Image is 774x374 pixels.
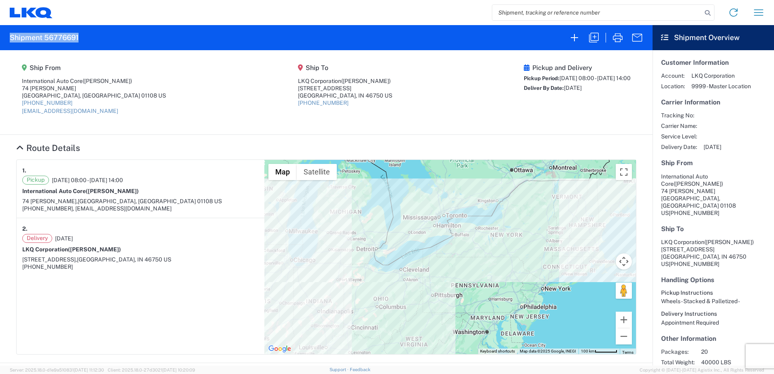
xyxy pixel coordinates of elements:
[661,133,697,140] span: Service Level:
[559,75,631,81] span: [DATE] 08:00 - [DATE] 14:00
[297,164,337,180] button: Show satellite imagery
[350,367,370,372] a: Feedback
[661,297,765,305] div: Wheels - Stacked & Palletized -
[691,83,751,90] span: 9999 - Master Location
[701,348,770,355] span: 20
[578,348,620,354] button: Map Scale: 100 km per 52 pixels
[266,344,293,354] img: Google
[661,83,685,90] span: Location:
[564,85,582,91] span: [DATE]
[77,256,171,263] span: [GEOGRAPHIC_DATA], IN 46750 US
[616,164,632,180] button: Toggle fullscreen view
[661,59,765,66] h5: Customer Information
[616,312,632,328] button: Zoom in
[298,100,349,106] a: [PHONE_NUMBER]
[298,92,392,99] div: [GEOGRAPHIC_DATA], IN 46750 US
[704,239,754,245] span: ([PERSON_NAME])
[86,188,139,194] span: ([PERSON_NAME])
[298,85,392,92] div: [STREET_ADDRESS]
[661,238,765,268] address: [GEOGRAPHIC_DATA], IN 46750 US
[661,310,765,317] h6: Delivery Instructions
[298,77,392,85] div: LKQ Corporation
[661,276,765,284] h5: Handling Options
[298,64,392,72] h5: Ship To
[661,225,765,233] h5: Ship To
[22,246,121,253] strong: LKQ Corporation
[22,188,139,194] strong: International Auto Core
[622,350,634,355] a: Terms
[266,344,293,354] a: Open this area in Google Maps (opens a new window)
[661,173,708,187] span: International Auto Core
[616,253,632,270] button: Map camera controls
[704,143,721,151] span: [DATE]
[661,335,765,342] h5: Other Information
[22,64,166,72] h5: Ship From
[691,72,751,79] span: LKQ Corporation
[640,366,764,374] span: Copyright © [DATE]-[DATE] Agistix Inc., All Rights Reserved
[10,368,104,372] span: Server: 2025.18.0-d1e9a510831
[330,367,350,372] a: Support
[661,239,754,253] span: LKQ Corporation [STREET_ADDRESS]
[52,176,123,184] span: [DATE] 08:00 - [DATE] 14:00
[22,256,77,263] span: [STREET_ADDRESS],
[661,159,765,167] h5: Ship From
[22,85,166,92] div: 74 [PERSON_NAME]
[520,349,576,353] span: Map data ©2025 Google, INEGI
[581,349,595,353] span: 100 km
[268,164,297,180] button: Show street map
[68,246,121,253] span: ([PERSON_NAME])
[22,77,166,85] div: International Auto Core
[78,198,222,204] span: [GEOGRAPHIC_DATA], [GEOGRAPHIC_DATA] 01108 US
[669,261,719,267] span: [PHONE_NUMBER]
[616,283,632,299] button: Drag Pegman onto the map to open Street View
[22,224,28,234] strong: 2.
[480,348,515,354] button: Keyboard shortcuts
[661,289,765,296] h6: Pickup Instructions
[616,328,632,344] button: Zoom out
[701,359,770,366] span: 40000 LBS
[661,122,697,130] span: Carrier Name:
[22,108,118,114] a: [EMAIL_ADDRESS][DOMAIN_NAME]
[524,85,564,91] span: Deliver By Date:
[661,143,697,151] span: Delivery Date:
[22,198,78,204] span: 74 [PERSON_NAME],
[83,78,132,84] span: ([PERSON_NAME])
[22,100,72,106] a: [PHONE_NUMBER]
[492,5,702,20] input: Shipment, tracking or reference number
[661,173,765,217] address: [GEOGRAPHIC_DATA], [GEOGRAPHIC_DATA] 01108 US
[108,368,195,372] span: Client: 2025.18.0-27d3021
[22,234,52,243] span: Delivery
[341,78,391,84] span: ([PERSON_NAME])
[16,143,80,153] a: Hide Details
[674,181,723,187] span: ([PERSON_NAME])
[661,112,697,119] span: Tracking No:
[653,25,774,50] header: Shipment Overview
[55,235,73,242] span: [DATE]
[74,368,104,372] span: [DATE] 11:12:30
[661,348,695,355] span: Packages:
[661,72,685,79] span: Account:
[22,205,259,212] div: [PHONE_NUMBER], [EMAIL_ADDRESS][DOMAIN_NAME]
[669,210,719,216] span: [PHONE_NUMBER]
[10,33,79,42] h2: Shipment 56776691
[162,368,195,372] span: [DATE] 10:20:09
[22,92,166,99] div: [GEOGRAPHIC_DATA], [GEOGRAPHIC_DATA] 01108 US
[22,166,26,176] strong: 1.
[661,359,695,366] span: Total Weight:
[661,188,715,194] span: 74 [PERSON_NAME]
[22,176,49,185] span: Pickup
[524,64,631,72] h5: Pickup and Delivery
[661,98,765,106] h5: Carrier Information
[661,319,765,326] div: Appointment Required
[524,75,559,81] span: Pickup Period:
[22,263,259,270] div: [PHONE_NUMBER]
